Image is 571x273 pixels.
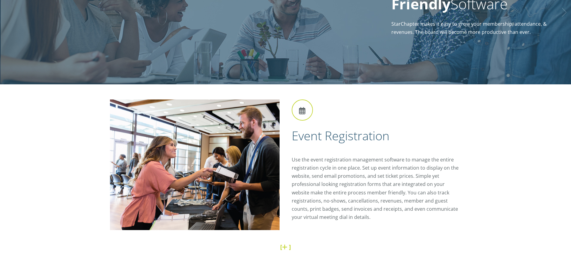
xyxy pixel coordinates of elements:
[391,20,557,36] p: StarChapter makes it easy to grow your membership, attendance, & revenues. The board will become ...
[280,243,282,251] strong: [
[292,128,461,144] h2: Event Registration
[110,99,280,230] img: Event Registration
[289,243,291,251] strong: ]
[292,156,461,222] p: Use the event registration management software to manage the entire registration cycle in one pla...
[562,3,571,18] a: Next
